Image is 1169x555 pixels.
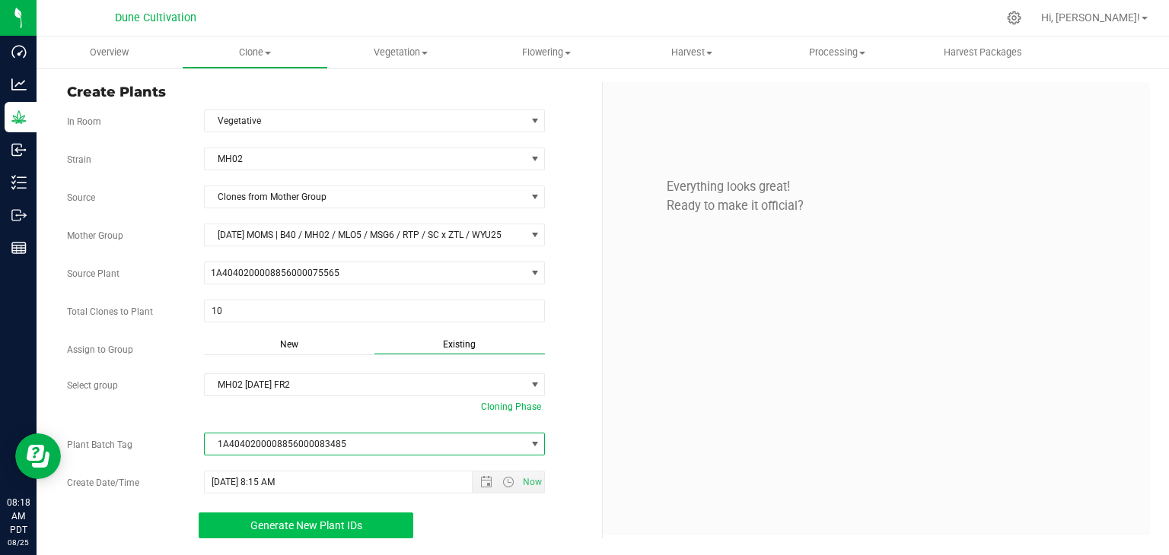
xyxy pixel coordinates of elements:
span: Existing [443,339,476,350]
span: Flowering [474,46,618,59]
inline-svg: Analytics [11,77,27,92]
span: select [525,110,544,132]
label: Source [56,191,193,205]
a: Vegetation [328,36,473,68]
span: Harvest Packages [923,46,1043,59]
span: Set Current date [520,471,546,493]
button: Generate New Plant IDs [199,512,414,538]
label: Total Clones to Plant [56,305,193,319]
div: Manage settings [1005,11,1024,25]
span: Open the time view [495,476,521,488]
span: Vegetation [329,46,473,59]
span: Vegetative [205,110,526,132]
a: Overview [37,36,182,68]
p: Everything looks great! Ready to make it official? [614,141,1139,215]
inline-svg: Reports [11,240,27,255]
label: Mother Group [56,229,193,243]
div: Cloning Phase [481,400,541,414]
inline-svg: Grow [11,109,27,125]
label: Assign to Group [56,343,193,357]
inline-svg: Dashboard [11,44,27,59]
a: Clone [182,36,327,68]
span: Processing [766,46,909,59]
label: In Room [56,115,193,128]
span: 1A4040200008856000083485 [205,433,526,455]
span: 1A4040200008856000075565 [211,268,339,278]
span: Clone [183,46,326,59]
label: Select group [56,379,193,392]
label: Source Plant [56,267,193,281]
iframe: Resource center [15,433,61,479]
inline-svg: Outbound [11,208,27,223]
label: Strain [56,153,193,166]
label: Plant Batch Tag [56,438,193,452]
span: Harvest [620,46,763,59]
p: 08/25 [7,537,30,548]
span: [DATE] MOMS | B40 / MH02 / MLO5 / MSG6 / RTP / SC x ZTL / WYU25 [205,224,526,246]
span: Generate New Plant IDs [250,519,362,531]
label: Create Date/Time [56,476,193,490]
span: New [280,339,298,350]
p: 08:18 AM PDT [7,496,30,537]
span: select [525,224,544,246]
a: Harvest [619,36,764,68]
inline-svg: Inbound [11,142,27,157]
span: MH02 [DATE] FR2 [205,374,526,395]
span: select [525,262,544,284]
a: Flowering [473,36,619,68]
span: Overview [69,46,149,59]
a: Harvest Packages [910,36,1056,68]
span: Clones from Mother Group [205,186,526,208]
span: Open the date view [473,476,499,488]
span: select [525,374,544,395]
span: Dune Cultivation [115,11,196,24]
input: 10 [205,300,545,322]
span: Create Plants [67,82,591,103]
inline-svg: Inventory [11,175,27,190]
span: MH02 [205,148,526,170]
span: Hi, [PERSON_NAME]! [1041,11,1140,24]
a: Processing [765,36,910,68]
